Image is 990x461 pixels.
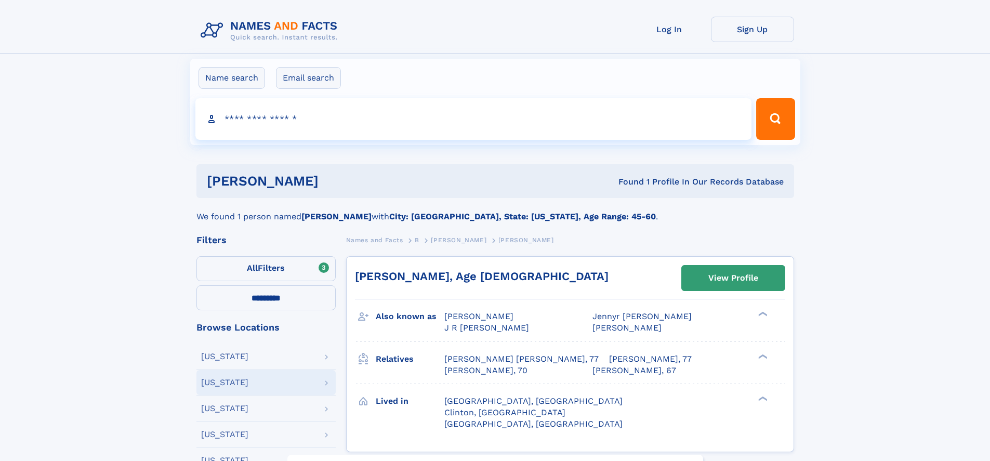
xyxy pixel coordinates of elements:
div: Filters [196,235,336,245]
div: [US_STATE] [201,352,248,361]
label: Name search [199,67,265,89]
span: All [247,263,258,273]
label: Filters [196,256,336,281]
h3: Lived in [376,392,444,410]
div: View Profile [708,266,758,290]
div: ❯ [756,395,768,402]
span: [PERSON_NAME] [592,323,662,333]
b: [PERSON_NAME] [301,212,372,221]
div: ❯ [756,353,768,360]
div: Found 1 Profile In Our Records Database [468,176,784,188]
a: B [415,233,419,246]
div: [US_STATE] [201,378,248,387]
a: [PERSON_NAME] [PERSON_NAME], 77 [444,353,599,365]
a: [PERSON_NAME], 77 [609,353,692,365]
div: [US_STATE] [201,430,248,439]
span: J R [PERSON_NAME] [444,323,529,333]
h3: Also known as [376,308,444,325]
button: Search Button [756,98,795,140]
a: [PERSON_NAME], 70 [444,365,527,376]
a: [PERSON_NAME], Age [DEMOGRAPHIC_DATA] [355,270,609,283]
h1: [PERSON_NAME] [207,175,469,188]
h3: Relatives [376,350,444,368]
span: Jennyr [PERSON_NAME] [592,311,692,321]
a: Sign Up [711,17,794,42]
div: [US_STATE] [201,404,248,413]
span: [PERSON_NAME] [431,236,486,244]
a: Log In [628,17,711,42]
div: Browse Locations [196,323,336,332]
img: Logo Names and Facts [196,17,346,45]
a: [PERSON_NAME] [431,233,486,246]
div: ❯ [756,311,768,318]
span: [PERSON_NAME] [444,311,513,321]
input: search input [195,98,752,140]
span: [GEOGRAPHIC_DATA], [GEOGRAPHIC_DATA] [444,419,623,429]
a: Names and Facts [346,233,403,246]
span: [PERSON_NAME] [498,236,554,244]
b: City: [GEOGRAPHIC_DATA], State: [US_STATE], Age Range: 45-60 [389,212,656,221]
label: Email search [276,67,341,89]
span: [GEOGRAPHIC_DATA], [GEOGRAPHIC_DATA] [444,396,623,406]
span: Clinton, [GEOGRAPHIC_DATA] [444,407,565,417]
a: View Profile [682,266,785,291]
a: [PERSON_NAME], 67 [592,365,676,376]
div: We found 1 person named with . [196,198,794,223]
span: B [415,236,419,244]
